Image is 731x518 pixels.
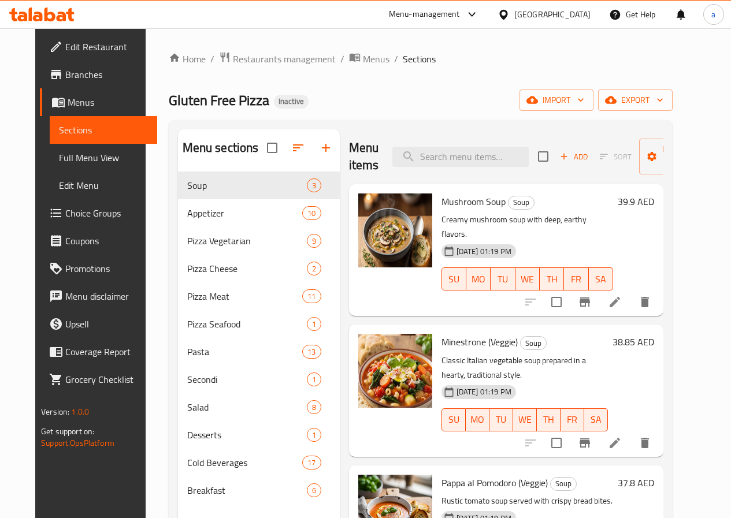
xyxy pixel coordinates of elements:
span: Menu disclaimer [65,289,148,303]
p: Creamy mushroom soup with deep, earthy flavors. [441,213,613,241]
span: Pizza Seafood [187,317,307,331]
span: Select to update [544,431,569,455]
a: Promotions [40,255,157,282]
div: Pizza Cheese2 [178,255,340,282]
span: 17 [303,457,320,468]
span: Add item [555,148,592,166]
span: Coverage Report [65,345,148,359]
div: items [307,428,321,442]
a: Menus [40,88,157,116]
div: items [302,206,321,220]
a: Full Menu View [50,144,157,172]
div: Pizza Seafood1 [178,310,340,338]
button: Branch-specific-item [571,429,599,457]
a: Support.OpsPlatform [41,435,114,450]
span: 1.0.0 [71,404,89,419]
span: Desserts [187,428,307,442]
div: items [307,372,321,386]
span: MO [471,271,486,288]
span: [DATE] 01:19 PM [452,246,516,257]
a: Upsell [40,310,157,338]
span: Pizza Meat [187,289,303,303]
span: FR [569,271,584,288]
span: Edit Restaurant [65,40,148,54]
a: Sections [50,116,157,144]
span: Mushroom Soup [441,193,506,210]
div: Menu-management [389,8,460,21]
div: Desserts1 [178,421,340,449]
span: 1 [307,374,321,385]
span: Add [558,150,589,163]
h2: Menu sections [183,139,259,156]
span: Sections [403,52,436,66]
span: SA [593,271,608,288]
span: FR [565,411,580,428]
span: 9 [307,236,321,247]
div: items [307,317,321,331]
span: Soup [509,196,534,209]
span: Secondi [187,372,307,386]
p: Classic Italian vegetable soup prepared in a hearty, traditional style. [441,353,608,382]
button: Manage items [639,139,717,174]
span: SA [589,411,603,428]
span: Edit Menu [59,178,148,192]
li: / [210,52,214,66]
button: FR [564,267,588,290]
span: Choice Groups [65,206,148,220]
button: SA [589,267,613,290]
div: items [307,483,321,497]
span: 2 [307,263,321,274]
a: Choice Groups [40,199,157,227]
button: TU [489,408,513,431]
span: TH [544,271,559,288]
span: TU [494,411,509,428]
span: MO [470,411,485,428]
h6: 38.85 AED [613,334,654,350]
div: Pizza Meat11 [178,282,340,310]
button: Add [555,148,592,166]
span: Select section [531,144,555,169]
div: Pasta13 [178,338,340,366]
span: Select section first [592,148,639,166]
span: Cold Beverages [187,456,303,469]
a: Edit menu item [608,295,622,309]
span: Gluten Free Pizza [169,87,269,113]
span: Get support on: [41,424,94,439]
span: [DATE] 01:19 PM [452,386,516,397]
a: Menu disclaimer [40,282,157,310]
span: 1 [307,430,321,441]
button: WE [513,408,537,431]
div: Pizza Vegetarian9 [178,227,340,255]
span: Menus [363,52,389,66]
button: SU [441,408,466,431]
h2: Menu items [349,139,379,174]
span: TH [541,411,556,428]
span: Manage items [648,142,707,171]
button: Branch-specific-item [571,288,599,316]
nav: breadcrumb [169,51,673,66]
button: SA [584,408,608,431]
button: TH [537,408,561,431]
span: WE [518,411,532,428]
span: Select to update [544,290,569,314]
span: Coupons [65,234,148,248]
div: Cold Beverages17 [178,449,340,476]
span: Pappa al Pomodoro (Veggie) [441,474,548,491]
span: 1 [307,319,321,330]
a: Grocery Checklist [40,366,157,393]
span: 11 [303,291,320,302]
span: 8 [307,402,321,413]
span: SU [447,411,461,428]
button: SU [441,267,466,290]
span: 10 [303,208,320,219]
div: Appetizer10 [178,199,340,227]
div: Soup [550,477,577,491]
span: Menus [68,95,148,109]
div: Soup [520,336,547,350]
button: import [520,90,593,111]
span: Branches [65,68,148,81]
span: Full Menu View [59,151,148,165]
span: Upsell [65,317,148,331]
span: Pizza Vegetarian [187,234,307,248]
span: WE [520,271,535,288]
